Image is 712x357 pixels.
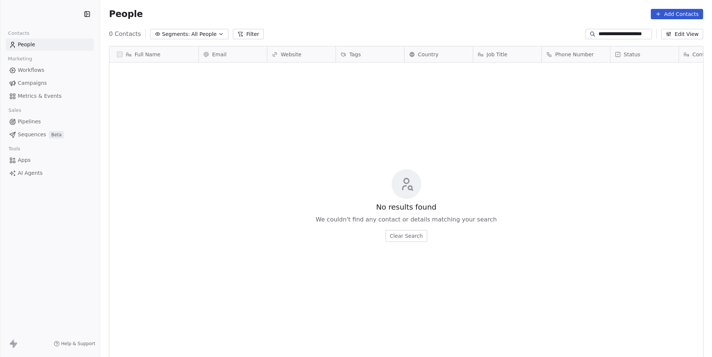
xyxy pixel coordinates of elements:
span: Apps [18,156,31,164]
span: Sales [5,105,24,116]
div: Status [610,46,679,62]
span: Pipelines [18,118,41,126]
a: People [6,39,94,51]
button: Add Contacts [651,9,703,19]
div: Email [199,46,267,62]
button: Filter [233,29,264,39]
span: Contacts [5,28,33,39]
a: Metrics & Events [6,90,94,102]
a: Pipelines [6,116,94,128]
span: Sequences [18,131,46,139]
span: No results found [376,202,436,212]
a: SequencesBeta [6,129,94,141]
span: Help & Support [61,341,95,347]
span: Website [281,51,301,58]
div: Phone Number [542,46,610,62]
span: Status [624,51,640,58]
a: Workflows [6,64,94,76]
span: Email [212,51,227,58]
span: Segments: [162,30,190,38]
button: Edit View [661,29,703,39]
span: Phone Number [555,51,594,58]
span: Workflows [18,66,44,74]
button: Clear Search [385,230,427,242]
div: Job Title [473,46,541,62]
a: Apps [6,154,94,166]
span: Job Title [487,51,507,58]
span: Metrics & Events [18,92,62,100]
a: Campaigns [6,77,94,89]
span: We couldn't find any contact or details matching your search [316,215,497,224]
div: grid [109,63,199,343]
div: Country [405,46,473,62]
span: Tags [349,51,361,58]
span: All People [191,30,217,38]
a: Help & Support [54,341,95,347]
span: Beta [49,131,64,139]
span: Country [418,51,439,58]
span: Full Name [135,51,161,58]
div: Full Name [109,46,198,62]
span: Marketing [5,53,35,64]
span: People [18,41,35,49]
span: Campaigns [18,79,47,87]
a: AI Agents [6,167,94,179]
span: AI Agents [18,169,43,177]
span: People [109,9,143,20]
span: Tools [5,143,23,154]
div: Website [267,46,336,62]
span: 0 Contacts [109,30,141,39]
div: Tags [336,46,404,62]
